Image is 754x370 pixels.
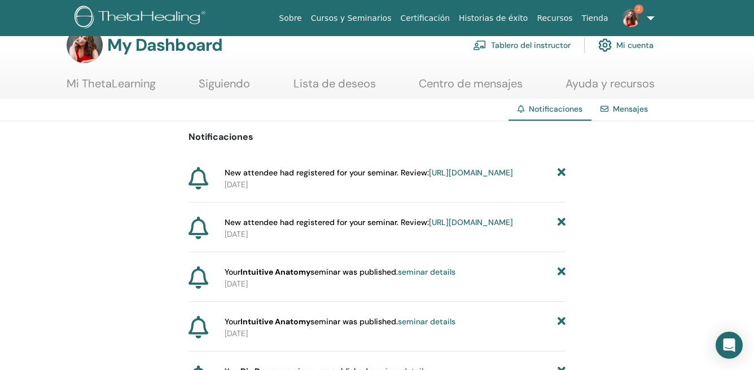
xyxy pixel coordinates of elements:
[419,77,523,99] a: Centro de mensajes
[473,40,486,50] img: chalkboard-teacher.svg
[396,8,454,29] a: Certificación
[613,104,648,114] a: Mensajes
[598,33,654,58] a: Mi cuenta
[225,266,455,278] span: Your seminar was published.
[225,316,455,328] span: Your seminar was published.
[532,8,577,29] a: Recursos
[598,36,612,55] img: cog.svg
[225,228,565,240] p: [DATE]
[398,316,455,327] a: seminar details
[473,33,571,58] a: Tablero del instructor
[225,217,513,228] span: New attendee had registered for your seminar. Review:
[67,27,103,63] img: default.jpg
[529,104,582,114] span: Notificaciones
[274,8,306,29] a: Sobre
[716,332,743,359] div: Open Intercom Messenger
[306,8,396,29] a: Cursos y Seminarios
[225,167,513,179] span: New attendee had registered for your seminar. Review:
[622,9,640,27] img: default.jpg
[107,35,222,55] h3: My Dashboard
[225,328,565,340] p: [DATE]
[429,168,513,178] a: [URL][DOMAIN_NAME]
[188,130,565,144] p: Notificaciones
[225,179,565,191] p: [DATE]
[293,77,376,99] a: Lista de deseos
[240,267,310,277] strong: Intuitive Anatomy
[225,278,565,290] p: [DATE]
[454,8,532,29] a: Historias de éxito
[240,316,310,327] strong: Intuitive Anatomy
[74,6,209,31] img: logo.png
[577,8,613,29] a: Tienda
[398,267,455,277] a: seminar details
[67,77,156,99] a: Mi ThetaLearning
[199,77,250,99] a: Siguiendo
[634,5,643,14] span: 2
[565,77,655,99] a: Ayuda y recursos
[429,217,513,227] a: [URL][DOMAIN_NAME]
